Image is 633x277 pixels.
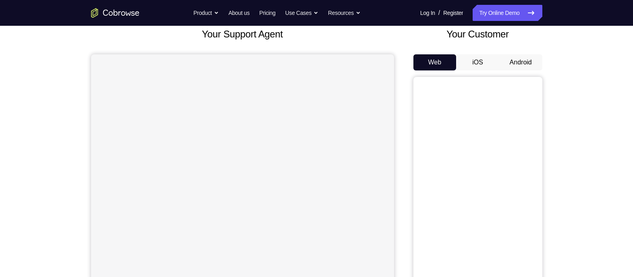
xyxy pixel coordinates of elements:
h2: Your Customer [413,27,542,41]
a: About us [228,5,249,21]
a: Pricing [259,5,275,21]
span: / [438,8,440,18]
button: Android [499,54,542,70]
button: Resources [328,5,361,21]
button: Product [193,5,219,21]
button: Web [413,54,457,70]
a: Log In [420,5,435,21]
a: Try Online Demo [473,5,542,21]
button: Use Cases [285,5,318,21]
a: Register [443,5,463,21]
button: iOS [456,54,499,70]
a: Go to the home page [91,8,139,18]
h2: Your Support Agent [91,27,394,41]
